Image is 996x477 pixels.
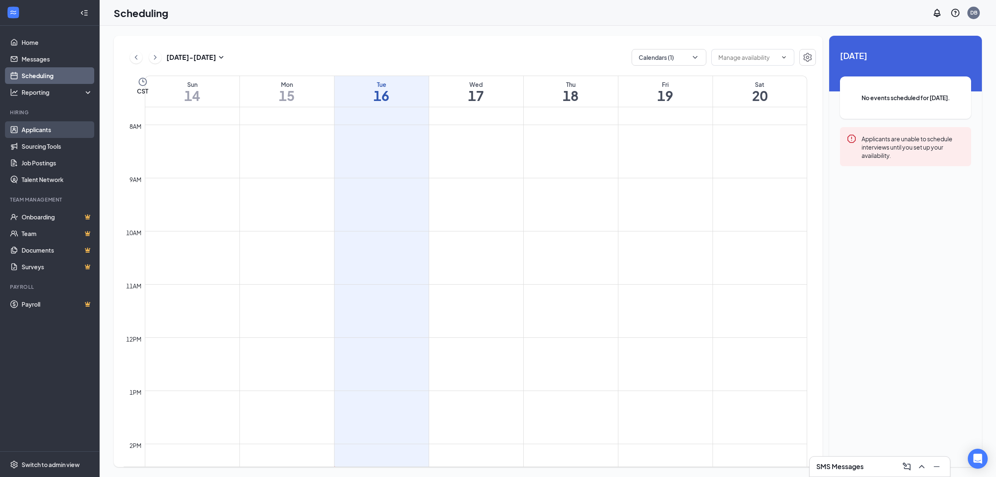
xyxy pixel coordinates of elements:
span: [DATE] [840,49,971,62]
h1: 16 [334,89,429,103]
button: Minimize [930,460,943,473]
div: Applicants are unable to schedule interviews until you set up your availability. [862,134,964,160]
svg: Settings [803,52,813,62]
svg: ChevronDown [781,54,787,61]
div: Sun [145,80,239,89]
a: Scheduling [22,67,93,84]
svg: Settings [10,460,18,469]
svg: Minimize [932,462,942,472]
h1: 17 [429,89,523,103]
button: ChevronUp [915,460,928,473]
a: September 19, 2025 [618,76,713,107]
span: CST [137,87,148,95]
button: ChevronRight [149,51,161,64]
button: ChevronLeft [130,51,142,64]
h1: 18 [524,89,618,103]
a: September 20, 2025 [713,76,807,107]
div: Reporting [22,88,93,96]
button: Calendars (1)ChevronDown [632,49,706,66]
a: Messages [22,51,93,67]
a: September 17, 2025 [429,76,523,107]
div: 8am [128,122,143,131]
div: 2pm [128,441,143,450]
div: Open Intercom Messenger [968,449,988,469]
a: September 16, 2025 [334,76,429,107]
h1: 19 [618,89,713,103]
div: Fri [618,80,713,89]
svg: Notifications [932,8,942,18]
svg: Clock [138,77,148,87]
div: Thu [524,80,618,89]
h1: 14 [145,89,239,103]
div: Payroll [10,283,91,290]
button: Settings [799,49,816,66]
svg: ChevronDown [691,53,699,61]
div: Switch to admin view [22,460,80,469]
a: Job Postings [22,155,93,171]
svg: ChevronLeft [132,52,140,62]
svg: ChevronRight [151,52,159,62]
div: Wed [429,80,523,89]
div: DB [970,9,977,16]
div: Team Management [10,196,91,203]
a: Home [22,34,93,51]
div: Sat [713,80,807,89]
div: 11am [124,281,143,290]
svg: QuestionInfo [950,8,960,18]
button: ComposeMessage [900,460,913,473]
div: Hiring [10,109,91,116]
svg: ChevronUp [917,462,927,472]
input: Manage availability [718,53,777,62]
a: Sourcing Tools [22,138,93,155]
div: Tue [334,80,429,89]
div: 12pm [124,334,143,344]
h1: Scheduling [114,6,168,20]
div: 1pm [128,388,143,397]
div: 10am [124,228,143,237]
svg: Analysis [10,88,18,96]
a: DocumentsCrown [22,242,93,258]
div: 9am [128,175,143,184]
svg: SmallChevronDown [216,52,226,62]
a: PayrollCrown [22,296,93,312]
a: TeamCrown [22,225,93,242]
a: September 15, 2025 [240,76,334,107]
a: OnboardingCrown [22,209,93,225]
a: September 18, 2025 [524,76,618,107]
svg: WorkstreamLogo [9,8,17,17]
span: No events scheduled for [DATE]. [857,93,954,102]
h1: 15 [240,89,334,103]
a: Talent Network [22,171,93,188]
a: SurveysCrown [22,258,93,275]
h3: [DATE] - [DATE] [166,53,216,62]
svg: Collapse [80,9,88,17]
a: September 14, 2025 [145,76,239,107]
h1: 20 [713,89,807,103]
svg: Error [847,134,857,144]
div: Mon [240,80,334,89]
h3: SMS Messages [816,462,864,471]
a: Applicants [22,121,93,138]
svg: ComposeMessage [902,462,912,472]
